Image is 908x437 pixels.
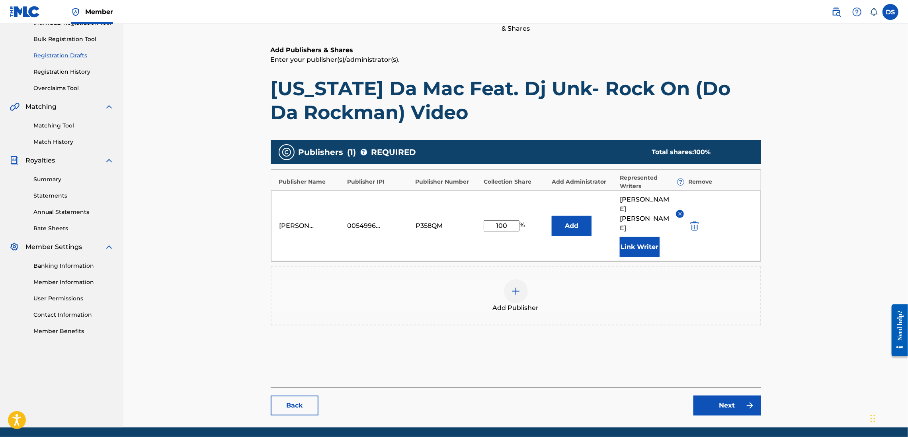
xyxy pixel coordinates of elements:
div: Notifications [870,8,878,16]
a: Matching Tool [33,121,114,130]
h1: [US_STATE] Da Mac Feat. Dj Unk- Rock On (Do Da Rockman) Video [271,76,761,124]
span: REQUIRED [371,146,416,158]
img: Member Settings [10,242,19,252]
img: Top Rightsholder [71,7,80,17]
img: f7272a7cc735f4ea7f67.svg [745,401,755,410]
span: Matching [25,102,57,112]
span: ? [678,179,684,185]
span: ( 1 ) [348,146,356,158]
img: Matching [10,102,20,112]
a: Back [271,396,318,415]
a: Bulk Registration Tool [33,35,114,43]
a: Annual Statements [33,208,114,216]
div: Collection Share [484,178,548,186]
a: Overclaims Tool [33,84,114,92]
div: Add Administrator [552,178,616,186]
div: User Menu [883,4,898,20]
a: Registration History [33,68,114,76]
a: Next [693,396,761,415]
div: Help [849,4,865,20]
a: Member Information [33,278,114,286]
span: ? [361,149,367,155]
a: Registration Drafts [33,51,114,60]
span: Member Settings [25,242,82,252]
a: User Permissions [33,294,114,303]
a: Banking Information [33,262,114,270]
div: Publisher Number [415,178,479,186]
button: Add [552,216,592,236]
span: % [519,220,527,231]
a: Statements [33,192,114,200]
div: Total shares: [652,147,745,157]
img: expand [104,156,114,165]
div: Publisher IPI [347,178,411,186]
img: help [852,7,862,17]
img: 12a2ab48e56ec057fbd8.svg [690,221,699,231]
a: Rate Sheets [33,224,114,233]
h6: Add Publishers & Shares [271,45,761,55]
a: Summary [33,175,114,184]
div: Publisher Name [279,178,343,186]
div: Drag [871,407,875,431]
img: remove-from-list-button [677,211,683,217]
span: [PERSON_NAME] [PERSON_NAME] [620,195,670,233]
img: expand [104,102,114,112]
div: Remove [688,178,752,186]
a: Public Search [828,4,844,20]
a: Contact Information [33,311,114,319]
span: Royalties [25,156,55,165]
span: Add Publisher [493,303,539,313]
img: search [832,7,841,17]
iframe: Resource Center [886,298,908,362]
img: MLC Logo [10,6,40,18]
img: Royalties [10,156,19,165]
span: 100 % [694,148,711,156]
a: Match History [33,138,114,146]
div: Represented Writers [620,174,684,190]
img: publishers [282,147,291,157]
span: Member [85,7,113,16]
img: expand [104,242,114,252]
iframe: Chat Widget [868,399,908,437]
p: Enter your publisher(s)/administrator(s). [271,55,761,65]
img: add [511,286,521,296]
button: Link Writer [620,237,660,257]
span: Publishers [299,146,344,158]
a: Member Benefits [33,327,114,335]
